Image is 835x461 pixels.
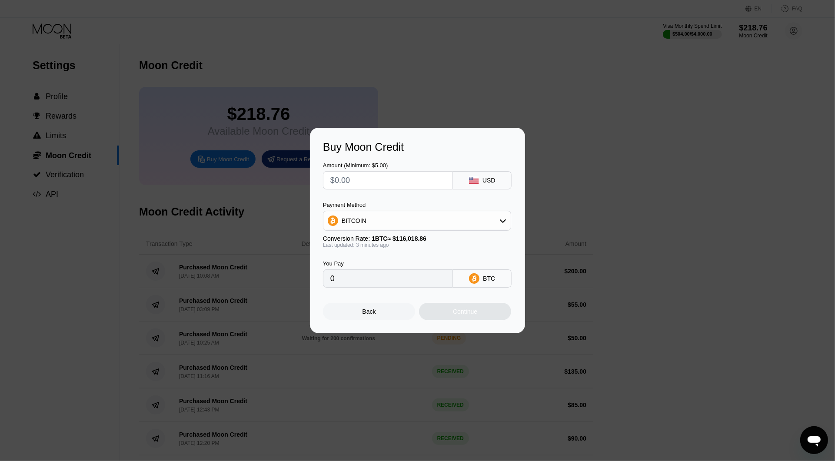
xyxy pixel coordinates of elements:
[323,141,512,153] div: Buy Moon Credit
[323,242,511,248] div: Last updated: 3 minutes ago
[342,217,366,224] div: BITCOIN
[482,177,496,184] div: USD
[323,260,453,267] div: You Pay
[363,308,376,315] div: Back
[323,162,453,169] div: Amount (Minimum: $5.00)
[323,303,415,320] div: Back
[800,426,828,454] iframe: Schaltfläche zum Öffnen des Messaging-Fensters; Konversation läuft
[323,235,511,242] div: Conversion Rate:
[330,172,446,189] input: $0.00
[323,212,511,229] div: BITCOIN
[372,235,426,242] span: 1 BTC ≈ $116,018.86
[483,275,495,282] div: BTC
[323,202,511,208] div: Payment Method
